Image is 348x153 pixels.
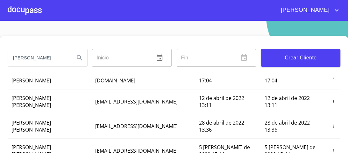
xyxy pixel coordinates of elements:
[199,95,244,109] span: 12 de abril de 2022 13:11
[11,119,51,133] span: [PERSON_NAME] [PERSON_NAME]
[276,5,333,15] span: [PERSON_NAME]
[95,123,178,130] span: [EMAIL_ADDRESS][DOMAIN_NAME]
[11,70,51,84] span: [PERSON_NAME] [PERSON_NAME]
[11,95,51,109] span: [PERSON_NAME] [PERSON_NAME]
[265,95,310,109] span: 12 de abril de 2022 13:11
[265,119,310,133] span: 28 de abril de 2022 13:36
[265,70,317,84] span: 16 de febrero de 2022 17:04
[8,49,69,66] input: search
[95,98,178,105] span: [EMAIL_ADDRESS][DOMAIN_NAME]
[261,49,340,67] button: Crear Cliente
[199,70,252,84] span: 16 de febrero de 2022 17:04
[199,119,244,133] span: 28 de abril de 2022 13:36
[72,50,87,65] button: Search
[276,5,340,15] button: account of current user
[95,70,178,84] span: [DOMAIN_NAME][EMAIL_ADDRESS][DOMAIN_NAME]
[266,53,335,62] span: Crear Cliente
